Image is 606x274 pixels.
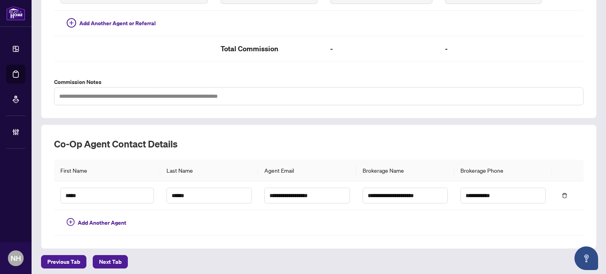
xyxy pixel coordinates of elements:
[78,218,126,227] span: Add Another Agent
[47,255,80,268] span: Previous Tab
[67,218,75,226] span: plus-circle
[221,43,317,55] h2: Total Commission
[54,138,584,150] h2: Co-op Agent Contact Details
[445,43,542,55] h2: -
[160,160,258,181] th: Last Name
[11,253,21,264] span: NH
[67,18,76,28] span: plus-circle
[60,216,133,229] button: Add Another Agent
[41,255,86,268] button: Previous Tab
[562,193,567,198] span: delete
[6,6,25,21] img: logo
[93,255,128,268] button: Next Tab
[54,160,160,181] th: First Name
[99,255,122,268] span: Next Tab
[79,19,156,28] span: Add Another Agent or Referral
[574,246,598,270] button: Open asap
[258,160,356,181] th: Agent Email
[356,160,454,181] th: Brokerage Name
[330,43,432,55] h2: -
[54,78,584,86] label: Commission Notes
[454,160,552,181] th: Brokerage Phone
[60,17,162,30] button: Add Another Agent or Referral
